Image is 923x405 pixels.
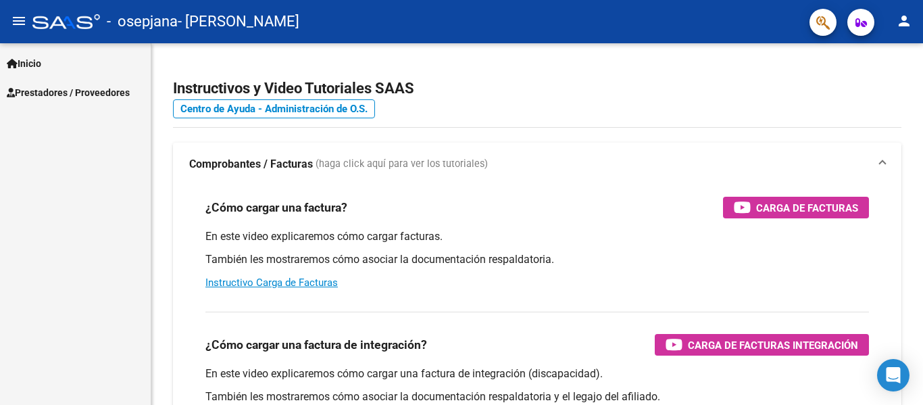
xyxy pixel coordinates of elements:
h3: ¿Cómo cargar una factura de integración? [205,335,427,354]
span: Carga de Facturas Integración [688,337,858,354]
strong: Comprobantes / Facturas [189,157,313,172]
a: Centro de Ayuda - Administración de O.S. [173,99,375,118]
span: (haga click aquí para ver los tutoriales) [316,157,488,172]
p: También les mostraremos cómo asociar la documentación respaldatoria. [205,252,869,267]
span: Inicio [7,56,41,71]
mat-expansion-panel-header: Comprobantes / Facturas (haga click aquí para ver los tutoriales) [173,143,901,186]
p: También les mostraremos cómo asociar la documentación respaldatoria y el legajo del afiliado. [205,389,869,404]
p: En este video explicaremos cómo cargar una factura de integración (discapacidad). [205,366,869,381]
h2: Instructivos y Video Tutoriales SAAS [173,76,901,101]
span: - osepjana [107,7,178,37]
span: Carga de Facturas [756,199,858,216]
p: En este video explicaremos cómo cargar facturas. [205,229,869,244]
h3: ¿Cómo cargar una factura? [205,198,347,217]
span: Prestadores / Proveedores [7,85,130,100]
mat-icon: person [896,13,912,29]
a: Instructivo Carga de Facturas [205,277,338,289]
div: Open Intercom Messenger [877,359,909,391]
button: Carga de Facturas [723,197,869,218]
span: - [PERSON_NAME] [178,7,299,37]
mat-icon: menu [11,13,27,29]
button: Carga de Facturas Integración [655,334,869,356]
